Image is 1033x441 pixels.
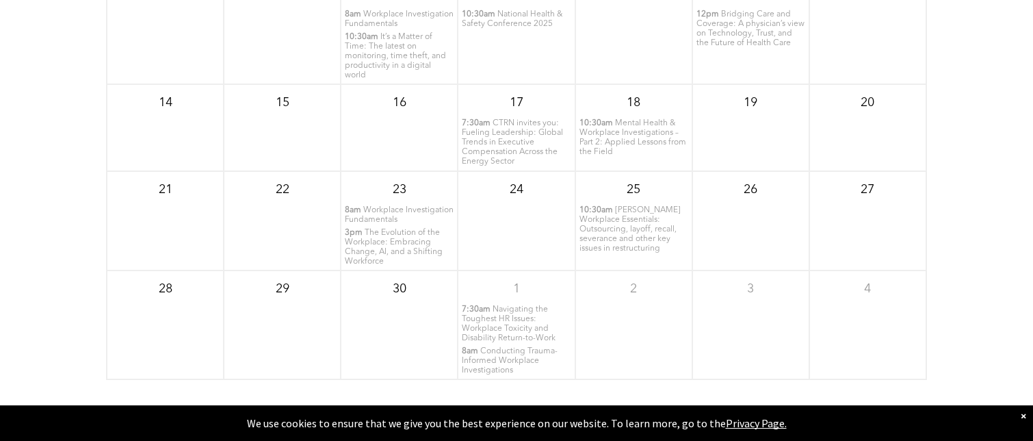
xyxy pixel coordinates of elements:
p: 1 [504,277,529,301]
span: 3pm [345,228,363,238]
span: 10:30am [345,32,378,42]
span: 7:30am [462,118,491,128]
span: 10:30am [579,205,613,215]
span: 10:30am [579,118,613,128]
p: 15 [270,90,295,115]
p: 18 [621,90,646,115]
p: 4 [855,277,880,301]
span: 8am [345,10,361,19]
span: 8am [462,346,478,356]
span: Conducting Trauma-Informed Workplace Investigations [462,347,558,375]
span: Bridging Care and Coverage: A physician’s view on Technology, Trust, and the Future of Health Care [696,10,805,47]
p: 30 [387,277,412,301]
p: 3 [738,277,763,301]
span: [PERSON_NAME] Workplace Essentials: Outsourcing, layoff, recall, severance and other key issues i... [579,206,681,253]
p: 27 [855,177,880,202]
p: 24 [504,177,529,202]
p: 19 [738,90,763,115]
span: CTRN invites you: Fueling Leadership: Global Trends in Executive Compensation Across the Energy S... [462,119,563,166]
p: 14 [153,90,178,115]
span: 7:30am [462,305,491,314]
p: 20 [855,90,880,115]
p: 25 [621,177,646,202]
p: 16 [387,90,412,115]
span: Workplace Investigation Fundamentals [345,206,454,224]
p: 2 [621,277,646,301]
span: Workplace Investigation Fundamentals [345,10,454,28]
span: 10:30am [462,10,495,19]
span: 12pm [696,10,719,19]
span: It’s a Matter of Time: The latest on monitoring, time theft, and productivity in a digital world [345,33,446,79]
span: The Evolution of the Workplace: Embracing Change, AI, and a Shifting Workforce [345,229,443,266]
p: 22 [270,177,295,202]
span: Mental Health & Workplace Investigations – Part 2: Applied Lessons from the Field [579,119,686,156]
p: 23 [387,177,412,202]
span: Navigating the Toughest HR Issues: Workplace Toxicity and Disability Return-to-Work [462,305,555,342]
p: 29 [270,277,295,301]
span: 8am [345,205,361,215]
p: 21 [153,177,178,202]
a: Privacy Page. [726,416,787,430]
div: Dismiss notification [1021,409,1026,423]
p: 28 [153,277,178,301]
p: 17 [504,90,529,115]
span: National Health & Safety Conference 2025 [462,10,562,28]
p: 26 [738,177,763,202]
